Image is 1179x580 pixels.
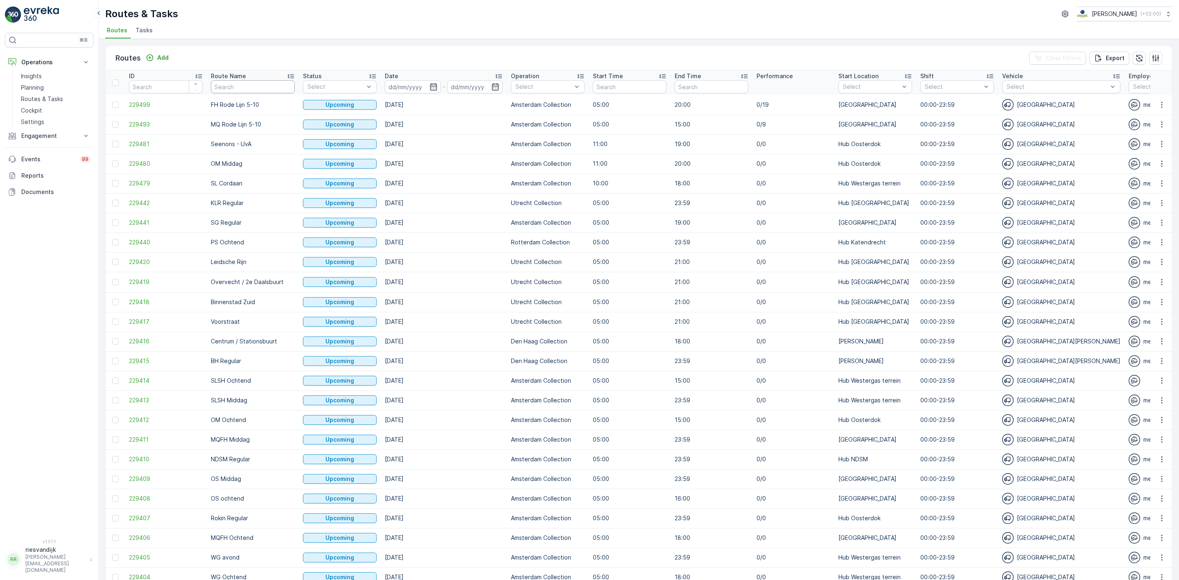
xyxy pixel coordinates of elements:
[381,449,507,469] td: [DATE]
[1129,375,1140,386] img: svg%3e
[129,298,203,306] span: 229418
[129,219,203,227] a: 229441
[129,494,203,503] a: 229408
[1129,395,1140,406] img: svg%3e
[325,377,354,385] p: Upcoming
[1002,434,1014,445] img: svg%3e
[112,299,119,305] div: Toggle Row Selected
[129,377,203,385] span: 229414
[381,528,507,548] td: [DATE]
[757,72,793,80] p: Performance
[1002,454,1014,465] img: svg%3e
[211,160,295,168] p: OM Middag
[381,252,507,272] td: [DATE]
[381,410,507,430] td: [DATE]
[1092,10,1137,18] p: [PERSON_NAME]
[1129,552,1140,563] img: svg%3e
[129,318,203,326] span: 229417
[129,416,203,424] span: 229412
[112,259,119,265] div: Toggle Row Selected
[1002,512,1014,524] img: svg%3e
[1129,454,1140,465] img: svg%3e
[5,151,93,167] a: Events99
[211,120,295,129] p: MQ Rode Lijn 5-10
[129,396,203,404] a: 229413
[21,58,77,66] p: Operations
[1129,158,1140,169] img: svg%3e
[1106,54,1125,62] p: Export
[593,80,666,93] input: Search
[129,199,203,207] span: 229442
[1129,532,1140,544] img: svg%3e
[675,80,748,93] input: Search
[1029,52,1086,65] button: Clear Filters
[381,371,507,390] td: [DATE]
[515,83,572,91] p: Select
[1002,532,1014,544] img: svg%3e
[1046,54,1081,62] p: Clear Filters
[112,160,119,167] div: Toggle Row Selected
[1129,256,1140,268] img: svg%3e
[325,101,354,109] p: Upcoming
[1129,493,1140,504] img: svg%3e
[325,553,354,562] p: Upcoming
[303,72,322,80] p: Status
[129,455,203,463] a: 229410
[1129,296,1140,308] img: svg%3e
[129,72,135,80] p: ID
[325,318,354,326] p: Upcoming
[675,72,701,80] p: End Time
[1129,512,1140,524] img: svg%3e
[381,469,507,489] td: [DATE]
[1002,237,1014,248] img: svg%3e
[129,436,203,444] a: 229411
[105,7,178,20] p: Routes & Tasks
[303,178,377,188] button: Upcoming
[381,508,507,528] td: [DATE]
[1002,316,1014,327] img: svg%3e
[129,278,203,286] a: 229419
[838,140,912,148] p: Hub Oosterdok
[920,140,994,148] p: 00:00-23:59
[443,82,445,92] p: -
[1129,316,1140,327] img: svg%3e
[325,298,354,306] p: Upcoming
[112,358,119,364] div: Toggle Row Selected
[129,140,203,148] span: 229481
[142,53,172,63] button: Add
[1002,355,1014,367] img: svg%3e
[838,72,879,80] p: Start Location
[24,7,59,23] img: logo_light-DOdMpM7g.png
[25,554,86,573] p: [PERSON_NAME][EMAIL_ADDRESS][DOMAIN_NAME]
[1002,552,1014,563] img: svg%3e
[381,548,507,567] td: [DATE]
[5,546,93,573] button: RRriesvandijk[PERSON_NAME][EMAIL_ADDRESS][DOMAIN_NAME]
[129,120,203,129] a: 229493
[7,553,20,566] div: RR
[129,553,203,562] a: 229405
[511,140,585,148] p: Amsterdam Collection
[157,54,169,62] p: Add
[112,554,119,561] div: Toggle Row Selected
[920,101,994,109] p: 00:00-23:59
[920,160,994,168] p: 00:00-23:59
[838,101,912,109] p: [GEOGRAPHIC_DATA]
[5,54,93,70] button: Operations
[325,337,354,345] p: Upcoming
[1077,7,1172,21] button: [PERSON_NAME](+02:00)
[757,101,830,109] p: 0/19
[129,238,203,246] a: 229440
[129,475,203,483] a: 229409
[675,120,748,129] p: 15:00
[385,80,441,93] input: dd/mm/yyyy
[1141,11,1161,17] p: ( +02:00 )
[757,160,830,168] p: 0/0
[112,102,119,108] div: Toggle Row Selected
[112,476,119,482] div: Toggle Row Selected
